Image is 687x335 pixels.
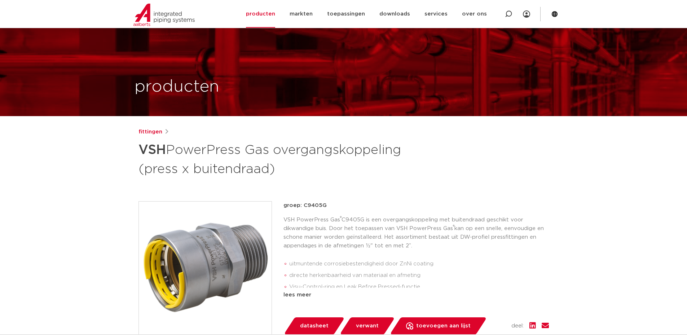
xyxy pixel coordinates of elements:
p: VSH PowerPress Gas C9405G is een overgangskoppeling met buitendraad geschikt voor dikwandige buis... [283,216,549,250]
strong: VSH [138,144,166,157]
span: deel: [511,322,524,330]
p: groep: C9405G [283,201,549,210]
span: datasheet [300,320,329,332]
a: verwant [339,317,395,335]
span: toevoegen aan lijst [416,320,471,332]
span: verwant [356,320,379,332]
li: directe herkenbaarheid van materiaal en afmeting [289,270,549,281]
div: lees meer [283,291,549,299]
img: Product Image for VSH PowerPress Gas overgangskoppeling (press x buitendraad) [139,202,272,334]
sup: ® [340,216,342,220]
h1: PowerPress Gas overgangskoppeling (press x buitendraad) [138,139,409,178]
a: fittingen [138,128,162,136]
h1: producten [135,75,219,98]
sup: ® [453,225,454,229]
li: uitmuntende corrosiebestendigheid door ZnNi coating [289,258,549,270]
li: Visu-Control-ring en Leak Before Pressed-functie [289,281,549,293]
a: datasheet [283,317,345,335]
